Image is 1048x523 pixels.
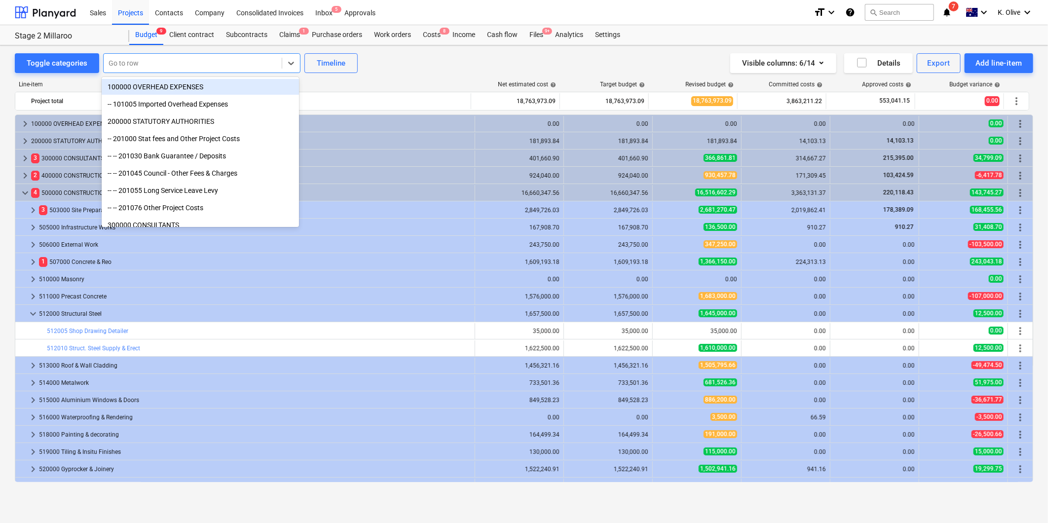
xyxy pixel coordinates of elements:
[27,256,39,268] span: keyboard_arrow_right
[39,444,471,460] div: 519000 Tiling & Insitu Finishes
[163,25,220,45] a: Client contract
[568,155,648,162] div: 401,660.90
[27,394,39,406] span: keyboard_arrow_right
[894,224,915,230] span: 910.27
[746,189,826,196] div: 3,363,131.37
[865,4,934,21] button: Search
[568,379,648,386] div: 733,501.36
[834,414,915,421] div: 0.00
[1014,222,1026,233] span: More actions
[15,53,99,73] button: Toggle categories
[479,207,560,214] div: 2,849,726.03
[834,397,915,404] div: 0.00
[31,116,471,132] div: 100000 OVERHEAD EXPENSES
[704,396,737,404] span: 886,200.00
[568,466,648,473] div: 1,522,240.91
[973,448,1004,455] span: 15,000.00
[1014,239,1026,251] span: More actions
[862,81,911,88] div: Approved costs
[746,431,826,438] div: 0.00
[746,397,826,404] div: 0.00
[928,57,950,70] div: Export
[704,240,737,248] span: 347,250.00
[27,57,87,70] div: Toggle categories
[39,410,471,425] div: 516000 Waterproofing & Rendering
[568,345,648,352] div: 1,622,500.00
[39,289,471,304] div: 511000 Precast Concrete
[886,137,915,144] span: 14,103.13
[917,53,961,73] button: Export
[814,6,825,18] i: format_size
[1014,118,1026,130] span: More actions
[975,413,1004,421] span: -3,500.00
[27,446,39,458] span: keyboard_arrow_right
[368,25,417,45] div: Work orders
[479,120,560,127] div: 0.00
[657,120,737,127] div: 0.00
[1014,152,1026,164] span: More actions
[31,93,467,109] div: Project total
[1014,342,1026,354] span: More actions
[479,414,560,421] div: 0.00
[949,1,959,11] span: 7
[447,25,481,45] a: Income
[102,113,299,129] div: 200000 STATUTORY AUTHORITIES
[1014,360,1026,372] span: More actions
[568,328,648,335] div: 35,000.00
[27,239,39,251] span: keyboard_arrow_right
[972,396,1004,404] span: -36,671.77
[746,414,826,421] div: 66.59
[19,152,31,164] span: keyboard_arrow_right
[102,131,299,147] div: -- 201000 Stat fees and Other Project Costs
[39,220,471,235] div: 505000 Infrastructure Works
[102,79,299,95] div: 100000 OVERHEAD EXPENSES
[1014,187,1026,199] span: More actions
[973,223,1004,231] span: 31,408.70
[989,119,1004,127] span: 0.00
[549,25,589,45] div: Analytics
[102,183,299,198] div: -- -- 201055 Long Service Leave Levy
[27,411,39,423] span: keyboard_arrow_right
[1021,6,1033,18] i: keyboard_arrow_down
[102,200,299,216] div: -- -- 201076 Other Project Costs
[1014,463,1026,475] span: More actions
[568,276,648,283] div: 0.00
[704,171,737,179] span: 930,457.78
[973,344,1004,352] span: 12,500.00
[39,257,47,266] span: 1
[299,28,309,35] span: 1
[273,25,306,45] div: Claims
[39,479,471,494] div: 522000 Carpet
[903,82,911,88] span: help
[1014,411,1026,423] span: More actions
[742,93,822,109] div: 3,863,211.22
[1014,308,1026,320] span: More actions
[568,362,648,369] div: 1,456,321.16
[479,466,560,473] div: 1,522,240.91
[869,8,877,16] span: search
[129,25,163,45] a: Budget9
[481,25,524,45] a: Cash flow
[704,223,737,231] span: 136,500.00
[746,172,826,179] div: 171,309.45
[834,276,915,283] div: 0.00
[730,53,836,73] button: Visible columns:6/14
[568,172,648,179] div: 924,040.00
[479,155,560,162] div: 401,660.90
[332,6,341,13] span: 5
[834,345,915,352] div: 0.00
[973,154,1004,162] span: 34,799.09
[657,328,737,335] div: 35,000.00
[102,148,299,164] div: -- -- 201030 Bank Guarantee / Deposits
[19,135,31,147] span: keyboard_arrow_right
[978,6,990,18] i: keyboard_arrow_down
[568,414,648,421] div: 0.00
[524,25,549,45] div: Files
[746,448,826,455] div: 0.00
[27,291,39,302] span: keyboard_arrow_right
[47,345,140,352] a: 512010 Struct. Steel Supply & Erect
[992,82,1000,88] span: help
[695,188,737,196] span: 16,516,602.29
[746,241,826,248] div: 0.00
